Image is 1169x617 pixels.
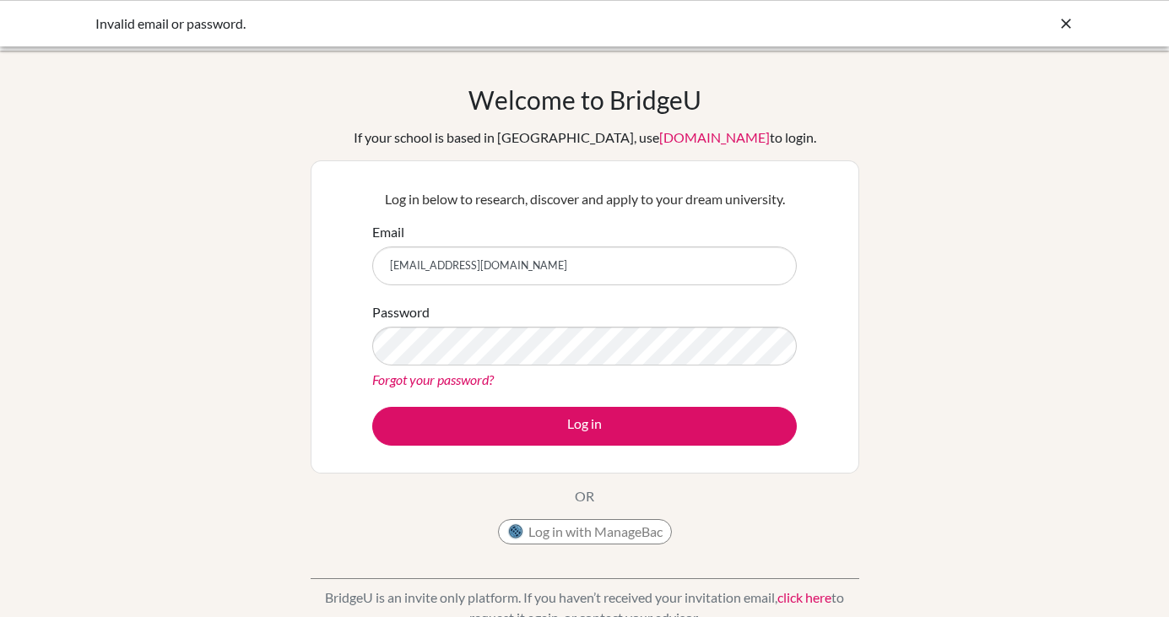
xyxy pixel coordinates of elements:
a: click here [777,589,831,605]
a: Forgot your password? [372,371,494,387]
h1: Welcome to BridgeU [468,84,701,115]
button: Log in with ManageBac [498,519,672,544]
label: Email [372,222,404,242]
div: If your school is based in [GEOGRAPHIC_DATA], use to login. [354,127,816,148]
a: [DOMAIN_NAME] [659,129,770,145]
p: Log in below to research, discover and apply to your dream university. [372,189,797,209]
p: OR [575,486,594,506]
div: Invalid email or password. [95,14,821,34]
button: Log in [372,407,797,446]
label: Password [372,302,430,322]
